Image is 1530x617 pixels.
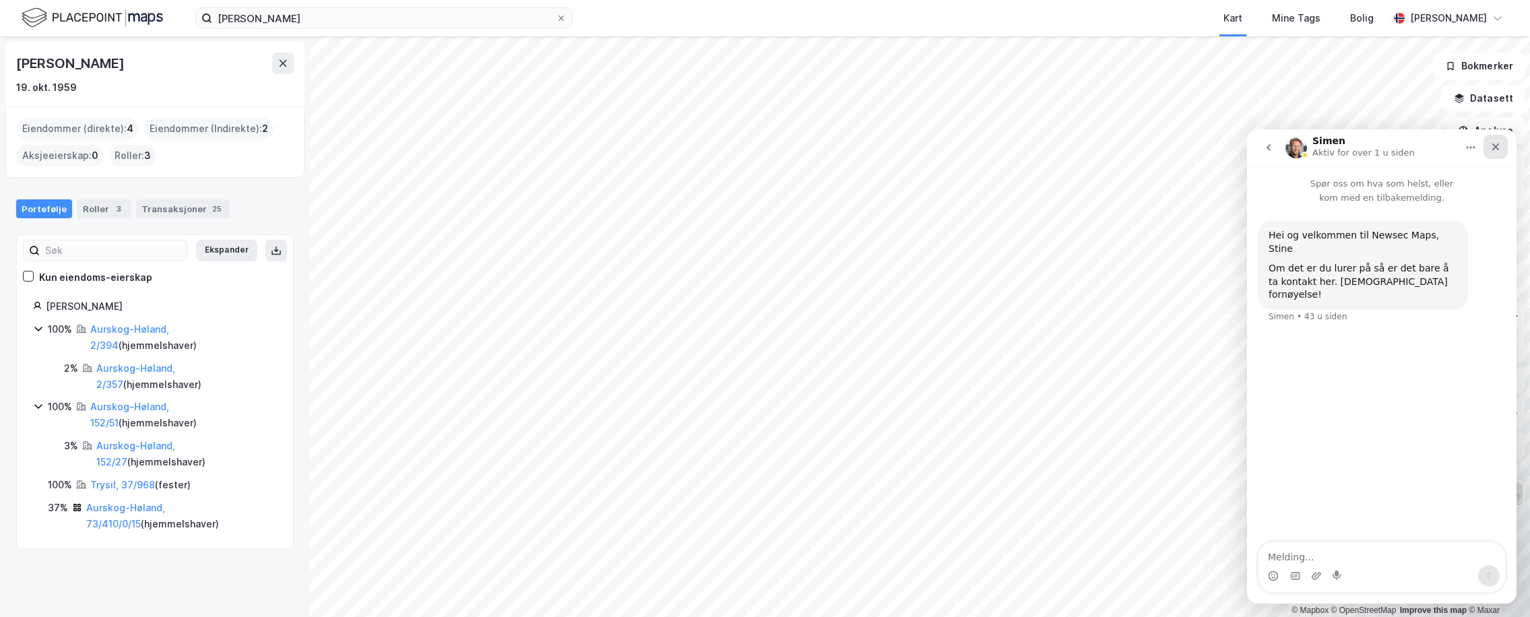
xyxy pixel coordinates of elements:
[22,6,163,30] img: logo.f888ab2527a4732fd821a326f86c7f29.svg
[16,199,72,218] div: Portefølje
[64,438,78,454] div: 3%
[136,199,230,218] div: Transaksjoner
[112,202,125,216] div: 3
[96,360,277,393] div: ( hjemmelshaver )
[96,362,175,390] a: Aurskog-Høland, 2/357
[1247,129,1517,604] iframe: Intercom live chat
[109,145,156,166] div: Roller :
[40,240,187,261] input: Søk
[196,240,257,261] button: Ekspander
[96,440,175,467] a: Aurskog-Høland, 152/27
[92,148,98,164] span: 0
[210,202,224,216] div: 25
[16,79,77,96] div: 19. okt. 1959
[144,148,151,164] span: 3
[1292,606,1329,615] a: Mapbox
[1331,606,1397,615] a: OpenStreetMap
[64,360,78,377] div: 2%
[1272,10,1320,26] div: Mine Tags
[127,121,133,137] span: 4
[96,438,277,470] div: ( hjemmelshaver )
[48,321,72,337] div: 100%
[16,53,127,74] div: [PERSON_NAME]
[17,145,104,166] div: Aksjeeierskap :
[39,269,152,286] div: Kun eiendoms-eierskap
[86,502,165,529] a: Aurskog-Høland, 73/410/0/15
[77,199,131,218] div: Roller
[86,500,277,532] div: ( hjemmelshaver )
[46,298,277,315] div: [PERSON_NAME]
[144,118,274,139] div: Eiendommer (Indirekte) :
[17,118,139,139] div: Eiendommer (direkte) :
[90,321,277,354] div: ( hjemmelshaver )
[90,323,169,351] a: Aurskog-Høland, 2/394
[1350,10,1374,26] div: Bolig
[48,477,72,493] div: 100%
[212,8,556,28] input: Søk på adresse, matrikkel, gårdeiere, leietakere eller personer
[1434,53,1525,79] button: Bokmerker
[1223,10,1242,26] div: Kart
[90,477,191,493] div: ( fester )
[48,500,68,516] div: 37%
[90,401,169,428] a: Aurskog-Høland, 152/51
[90,479,155,490] a: Trysil, 37/968
[1446,117,1525,144] button: Analyse
[262,121,268,137] span: 2
[48,399,72,415] div: 100%
[1410,10,1487,26] div: [PERSON_NAME]
[90,399,277,431] div: ( hjemmelshaver )
[1442,85,1525,112] button: Datasett
[1400,606,1467,615] a: Improve this map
